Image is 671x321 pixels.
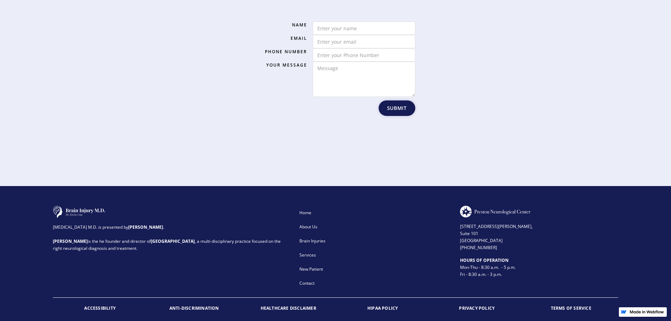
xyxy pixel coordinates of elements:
strong: HOURS OF OPERATION ‍ [460,257,509,263]
a: PRIVACY POLICY [430,298,524,319]
img: Made in Webflow [629,310,664,314]
a: ACCESSIBILITY [53,298,147,319]
a: TERMS OF SERVICE [524,298,619,319]
strong: HEALTHCARE DISCLAIMER [261,305,316,311]
label: Your Message [256,62,307,69]
label: Phone Number [256,48,307,55]
strong: [PERSON_NAME] [128,224,163,230]
div: Contact [299,280,451,287]
div: New Patient [299,266,451,273]
div: [STREET_ADDRESS][PERSON_NAME], Suite 101 [GEOGRAPHIC_DATA] [PHONE_NUMBER] [460,217,618,251]
div: [MEDICAL_DATA] M.D. is presented by . is the he founder and director of , a multi-disciplinary pr... [53,218,290,252]
a: Home [296,206,454,220]
strong: HIPAA POLICY [367,305,398,311]
input: Enter your name [313,21,415,35]
strong: ANTI-DISCRIMINATION [169,305,219,311]
a: Services [296,248,454,262]
div: About Us [299,223,451,230]
strong: PRIVACY POLICY [459,305,495,311]
a: Brain Injuries [296,234,454,248]
form: Email Form [256,21,415,116]
a: About Us [296,220,454,234]
div: Brain Injuries [299,237,451,245]
strong: ACCESSIBILITY [84,305,116,311]
div: Home [299,209,451,216]
label: Name [256,21,307,29]
div: Services [299,252,451,259]
strong: [GEOGRAPHIC_DATA] [151,238,195,244]
strong: TERMS OF SERVICE [551,305,591,311]
strong: [PERSON_NAME] [53,238,88,244]
input: Enter your email [313,35,415,48]
a: Contact [296,276,454,290]
a: New Patient [296,262,454,276]
a: HIPAA POLICY [336,298,430,319]
a: ANTI-DISCRIMINATION [147,298,242,319]
label: Email [256,35,307,42]
input: Enter your Phone Number [313,48,415,62]
a: HEALTHCARE DISCLAIMER [241,298,336,319]
div: Mon-Thu - 8:30 a.m. - 5 p.m. Fri - 8:30 a.m. - 3 p.m. [460,257,618,278]
input: Submit [379,100,415,116]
